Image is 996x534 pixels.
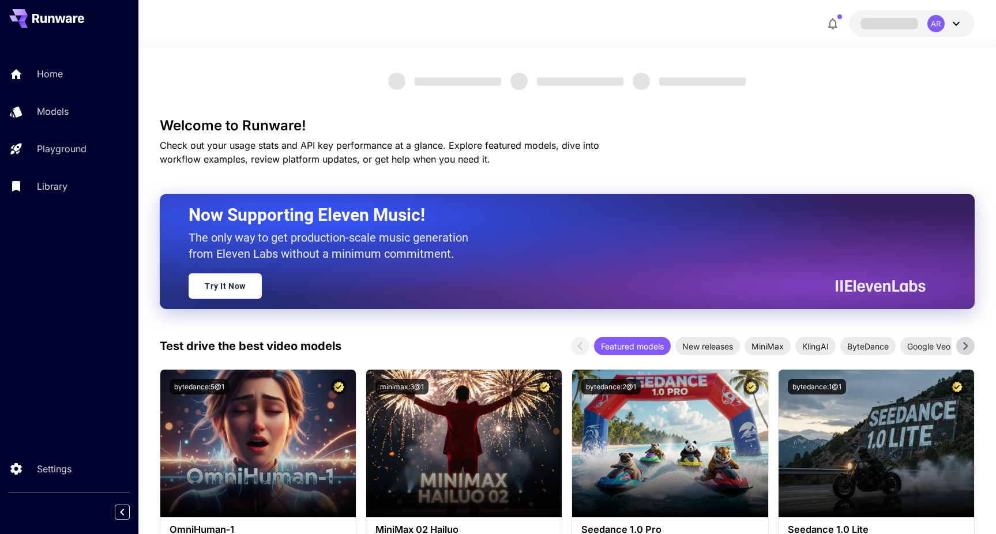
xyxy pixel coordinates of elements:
p: Settings [37,462,72,476]
img: alt [779,370,974,517]
p: The only way to get production-scale music generation from Eleven Labs without a minimum commitment. [189,230,477,262]
button: minimax:3@1 [375,379,429,394]
div: Featured models [594,337,671,355]
div: Google Veo [900,337,957,355]
div: AR [927,15,945,32]
div: Collapse sidebar [123,502,138,522]
span: Featured models [594,340,671,352]
span: ByteDance [840,340,896,352]
p: Test drive the best video models [160,337,341,355]
h3: Welcome to Runware! [160,118,975,134]
span: New releases [675,340,740,352]
p: Library [37,179,67,193]
p: Playground [37,142,87,156]
span: MiniMax [745,340,791,352]
button: Certified Model – Vetted for best performance and includes a commercial license. [331,379,347,394]
span: Google Veo [900,340,957,352]
button: Collapse sidebar [115,505,130,520]
p: Models [37,104,69,118]
div: KlingAI [795,337,836,355]
button: AR [849,10,975,37]
img: alt [160,370,356,517]
span: Check out your usage stats and API key performance at a glance. Explore featured models, dive int... [160,140,599,165]
button: Certified Model – Vetted for best performance and includes a commercial license. [537,379,553,394]
span: KlingAI [795,340,836,352]
div: New releases [675,337,740,355]
p: Home [37,67,63,81]
button: bytedance:2@1 [581,379,641,394]
a: Try It Now [189,273,262,299]
button: Certified Model – Vetted for best performance and includes a commercial license. [949,379,965,394]
button: Certified Model – Vetted for best performance and includes a commercial license. [743,379,759,394]
button: bytedance:5@1 [170,379,229,394]
h2: Now Supporting Eleven Music! [189,204,917,226]
div: MiniMax [745,337,791,355]
img: alt [572,370,768,517]
div: ByteDance [840,337,896,355]
img: alt [366,370,562,517]
button: bytedance:1@1 [788,379,846,394]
